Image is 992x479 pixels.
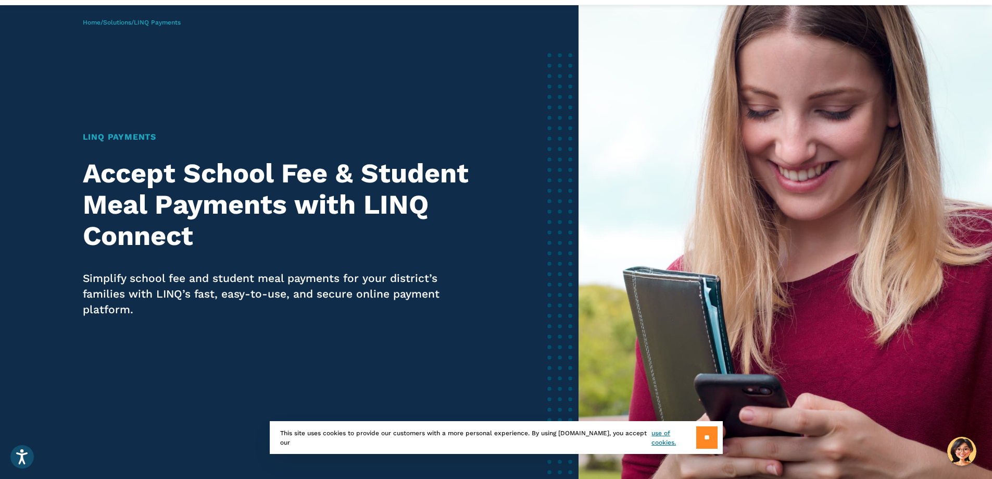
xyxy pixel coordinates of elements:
[947,437,976,466] button: Hello, have a question? Let’s chat.
[83,19,181,26] span: / /
[134,19,181,26] span: LINQ Payments
[83,19,101,26] a: Home
[83,271,474,317] p: Simplify school fee and student meal payments for your district’s families with LINQ’s fast, easy...
[83,158,474,251] h2: Accept School Fee & Student Meal Payments with LINQ Connect
[103,19,131,26] a: Solutions
[651,428,696,447] a: use of cookies.
[270,421,723,454] div: This site uses cookies to provide our customers with a more personal experience. By using [DOMAIN...
[83,131,474,143] h1: LINQ Payments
